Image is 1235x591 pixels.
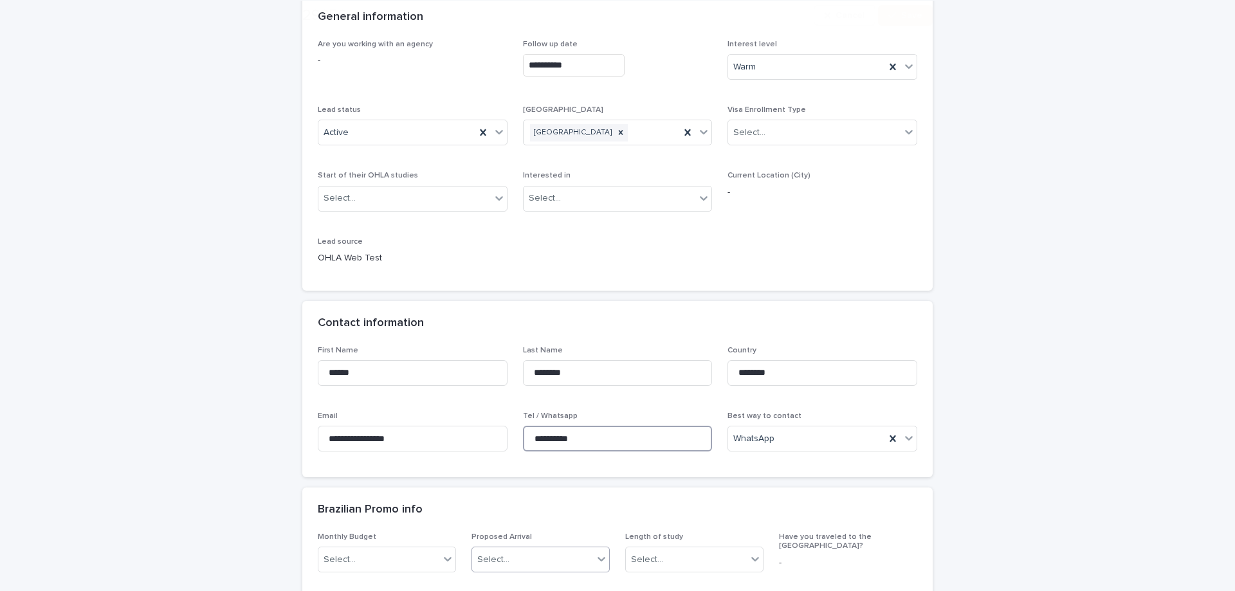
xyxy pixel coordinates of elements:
[318,347,358,354] span: First Name
[878,5,933,26] button: Save
[727,347,756,354] span: Country
[324,126,349,140] span: Active
[814,5,875,26] button: Cancel
[779,533,872,550] span: Have you traveled to the [GEOGRAPHIC_DATA]?
[727,41,777,48] span: Interest level
[836,11,864,20] span: Cancel
[631,553,663,567] div: Select...
[318,412,338,420] span: Email
[318,503,423,517] h2: Brazilian Promo info
[727,106,806,114] span: Visa Enrollment Type
[318,106,361,114] span: Lead status
[530,124,614,141] div: [GEOGRAPHIC_DATA]
[727,186,917,199] p: -
[733,60,756,74] span: Warm
[477,553,509,567] div: Select...
[318,41,433,48] span: Are you working with an agency
[529,192,561,205] div: Select...
[901,11,922,20] span: Save
[302,6,347,25] h2: 29356
[779,556,917,570] p: -
[625,533,683,541] span: Length of study
[318,316,424,331] h2: Contact information
[727,412,801,420] span: Best way to contact
[523,347,563,354] span: Last Name
[324,553,356,567] div: Select...
[523,412,578,420] span: Tel / Whatsapp
[318,172,418,179] span: Start of their OHLA studies
[318,533,376,541] span: Monthly Budget
[733,432,774,446] span: WhatsApp
[523,106,603,114] span: [GEOGRAPHIC_DATA]
[324,192,356,205] div: Select...
[523,41,578,48] span: Follow up date
[727,172,810,179] span: Current Location (City)
[318,251,508,265] p: OHLA Web Test
[471,533,532,541] span: Proposed Arrival
[318,54,508,68] p: -
[318,238,363,246] span: Lead source
[523,172,571,179] span: Interested in
[733,126,765,140] div: Select...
